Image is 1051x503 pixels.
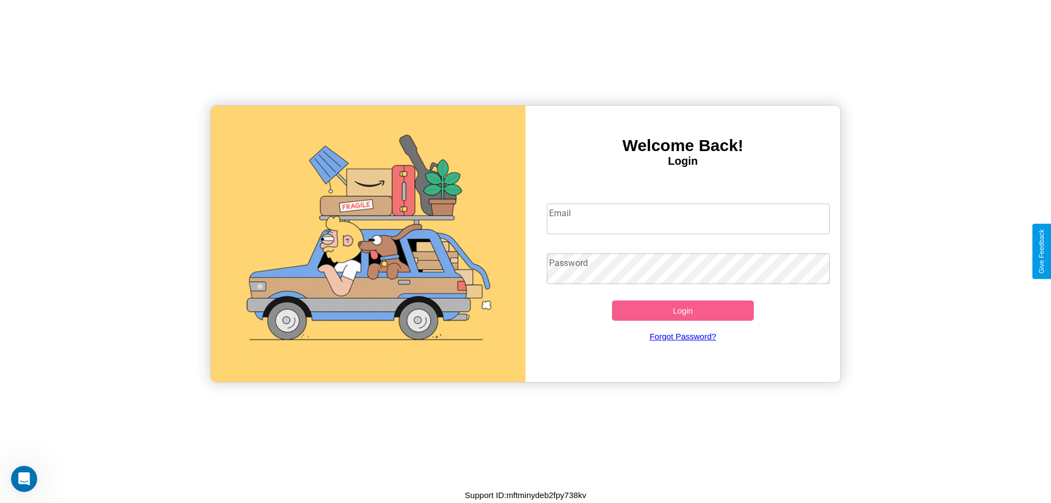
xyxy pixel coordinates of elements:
[465,488,586,502] p: Support ID: mftminydeb2fpy738kv
[11,466,37,492] iframe: Intercom live chat
[525,136,840,155] h3: Welcome Back!
[211,106,525,382] img: gif
[525,155,840,167] h4: Login
[612,300,754,321] button: Login
[541,321,825,352] a: Forgot Password?
[1038,229,1046,274] div: Give Feedback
